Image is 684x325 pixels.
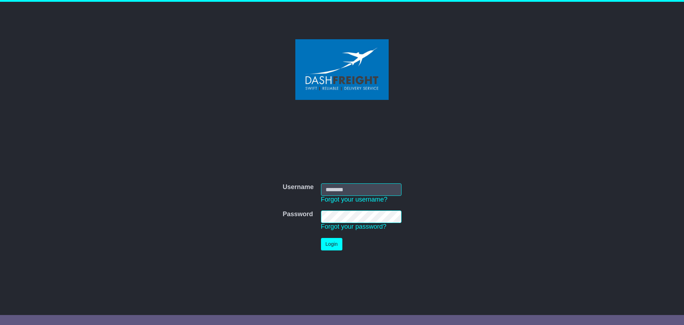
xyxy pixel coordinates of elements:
button: Login [321,238,342,250]
a: Forgot your password? [321,223,387,230]
label: Username [283,183,313,191]
label: Password [283,210,313,218]
a: Forgot your username? [321,196,388,203]
img: Dash Freight [295,39,389,100]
